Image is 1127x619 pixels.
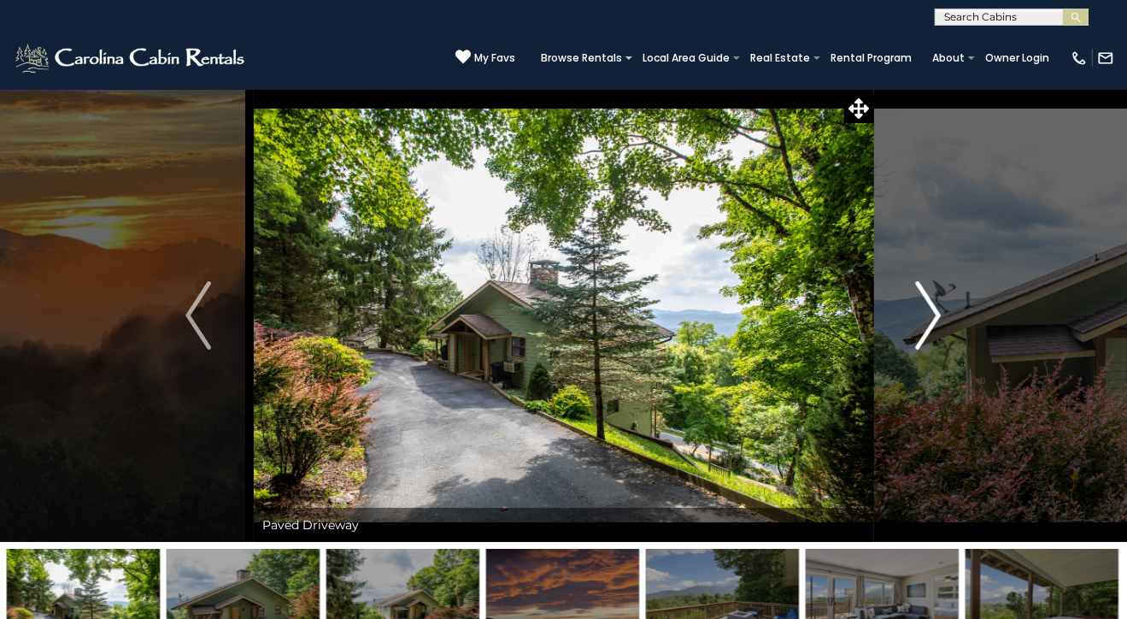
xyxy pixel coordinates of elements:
[455,49,515,67] a: My Favs
[532,46,631,70] a: Browse Rentals
[1097,50,1114,67] img: mail-regular-white.png
[13,41,249,75] img: White-1-2.png
[143,89,254,542] button: Previous
[634,46,738,70] a: Local Area Guide
[977,46,1058,70] a: Owner Login
[873,89,984,542] button: Next
[822,46,920,70] a: Rental Program
[924,46,973,70] a: About
[254,508,874,542] div: Paved Driveway
[185,281,211,350] img: arrow
[916,281,942,350] img: arrow
[742,46,819,70] a: Real Estate
[474,50,515,66] span: My Favs
[1071,50,1088,67] img: phone-regular-white.png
